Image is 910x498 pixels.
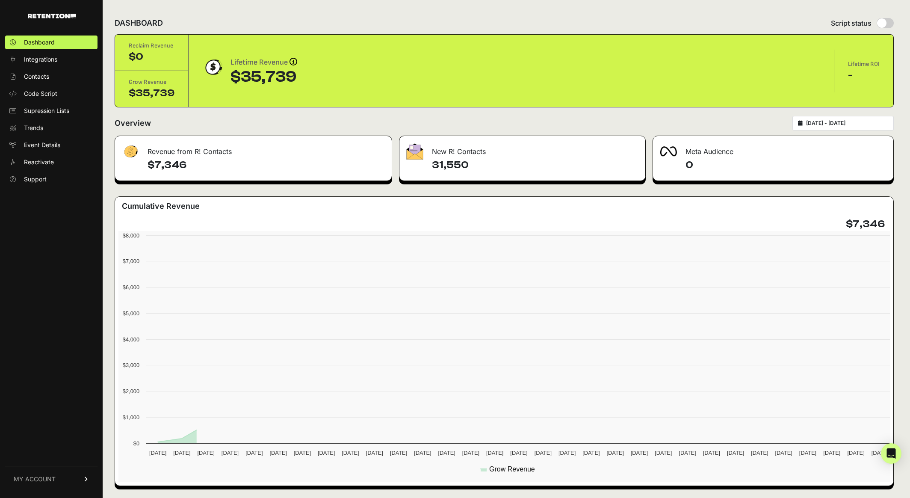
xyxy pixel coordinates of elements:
[432,158,639,172] h4: 31,550
[510,450,527,456] text: [DATE]
[5,121,97,135] a: Trends
[653,136,893,162] div: Meta Audience
[5,172,97,186] a: Support
[5,53,97,66] a: Integrations
[115,117,151,129] h2: Overview
[5,104,97,118] a: Supression Lists
[685,158,886,172] h4: 0
[24,38,55,47] span: Dashboard
[115,136,392,162] div: Revenue from R! Contacts
[129,50,174,64] div: $0
[872,450,889,456] text: [DATE]
[847,450,864,456] text: [DATE]
[848,60,880,68] div: Lifetime ROI
[230,68,297,86] div: $35,739
[294,450,311,456] text: [DATE]
[230,56,297,68] div: Lifetime Revenue
[198,450,215,456] text: [DATE]
[727,450,744,456] text: [DATE]
[5,466,97,492] a: MY ACCOUNT
[24,158,54,166] span: Reactivate
[390,450,407,456] text: [DATE]
[406,143,423,160] img: fa-envelope-19ae18322b30453b285274b1b8af3d052b27d846a4fbe8435d1a52b978f639a2.png
[123,388,139,394] text: $2,000
[535,450,552,456] text: [DATE]
[558,450,576,456] text: [DATE]
[823,450,840,456] text: [DATE]
[660,146,677,157] img: fa-meta-2f981b61bb99beabf952f7030308934f19ce035c18b003e963880cc3fabeebb7.png
[5,70,97,83] a: Contacts
[129,41,174,50] div: Reclaim Revenue
[607,450,624,456] text: [DATE]
[486,450,503,456] text: [DATE]
[438,450,455,456] text: [DATE]
[24,175,47,184] span: Support
[129,78,174,86] div: Grow Revenue
[342,450,359,456] text: [DATE]
[148,158,385,172] h4: $7,346
[269,450,287,456] text: [DATE]
[462,450,479,456] text: [DATE]
[133,440,139,447] text: $0
[5,155,97,169] a: Reactivate
[202,56,224,78] img: dollar-coin-05c43ed7efb7bc0c12610022525b4bbbb207c7efeef5aecc26f025e68dcafac9.png
[122,143,139,160] img: fa-dollar-13500eef13a19c4ab2b9ed9ad552e47b0d9fc28b02b83b90ba0e00f96d6372e9.png
[173,450,190,456] text: [DATE]
[703,450,720,456] text: [DATE]
[631,450,648,456] text: [DATE]
[582,450,600,456] text: [DATE]
[24,107,69,115] span: Supression Lists
[123,310,139,317] text: $5,000
[414,450,431,456] text: [DATE]
[5,36,97,49] a: Dashboard
[245,450,263,456] text: [DATE]
[123,336,139,343] text: $4,000
[366,450,383,456] text: [DATE]
[751,450,768,456] text: [DATE]
[881,443,901,464] div: Open Intercom Messenger
[489,465,535,473] text: Grow Revenue
[831,18,872,28] span: Script status
[123,232,139,239] text: $8,000
[5,87,97,101] a: Code Script
[799,450,816,456] text: [DATE]
[24,89,57,98] span: Code Script
[679,450,696,456] text: [DATE]
[5,138,97,152] a: Event Details
[318,450,335,456] text: [DATE]
[115,17,163,29] h2: DASHBOARD
[123,362,139,368] text: $3,000
[123,414,139,421] text: $1,000
[24,141,60,149] span: Event Details
[14,475,56,483] span: MY ACCOUNT
[848,68,880,82] div: -
[149,450,166,456] text: [DATE]
[846,217,885,231] h4: $7,346
[24,124,43,132] span: Trends
[24,55,57,64] span: Integrations
[655,450,672,456] text: [DATE]
[222,450,239,456] text: [DATE]
[123,258,139,264] text: $7,000
[129,86,174,100] div: $35,739
[122,200,200,212] h3: Cumulative Revenue
[399,136,646,162] div: New R! Contacts
[775,450,792,456] text: [DATE]
[24,72,49,81] span: Contacts
[28,14,76,18] img: Retention.com
[123,284,139,290] text: $6,000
